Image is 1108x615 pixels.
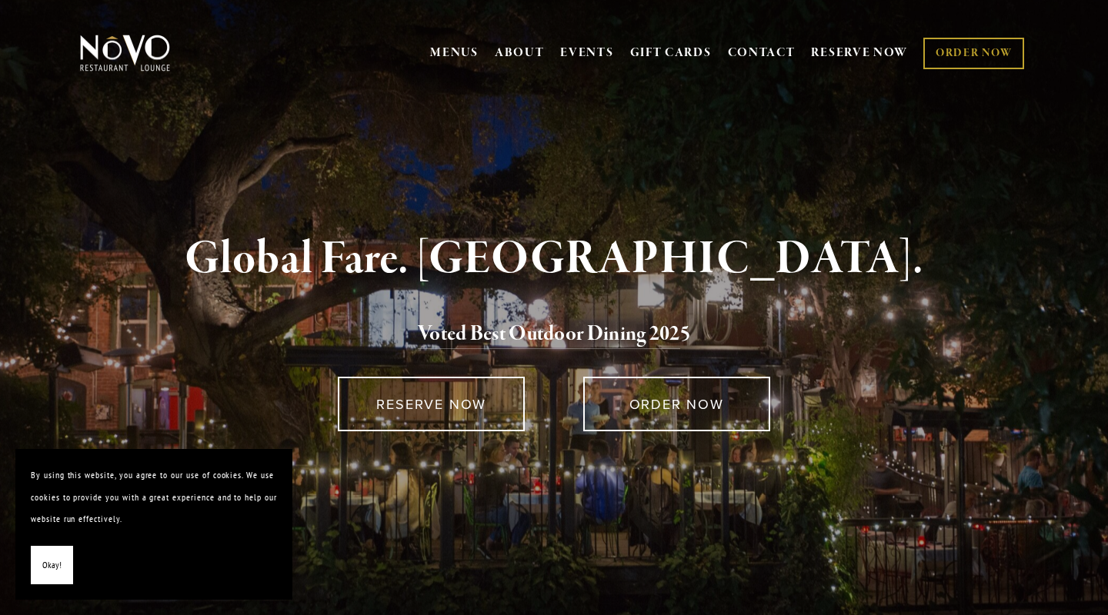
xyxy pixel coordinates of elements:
a: ABOUT [495,45,545,61]
button: Okay! [31,546,73,585]
a: CONTACT [728,38,796,68]
h2: 5 [105,318,1003,351]
strong: Global Fare. [GEOGRAPHIC_DATA]. [185,230,923,288]
a: ORDER NOW [583,377,770,431]
section: Cookie banner [15,449,292,600]
a: MENUS [430,45,479,61]
a: EVENTS [560,45,613,61]
a: ORDER NOW [923,38,1024,69]
a: GIFT CARDS [630,38,712,68]
p: By using this website, you agree to our use of cookies. We use cookies to provide you with a grea... [31,464,277,530]
a: RESERVE NOW [338,377,525,431]
a: RESERVE NOW [811,38,908,68]
a: Voted Best Outdoor Dining 202 [418,321,680,350]
img: Novo Restaurant &amp; Lounge [77,34,173,72]
span: Okay! [42,554,62,577]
